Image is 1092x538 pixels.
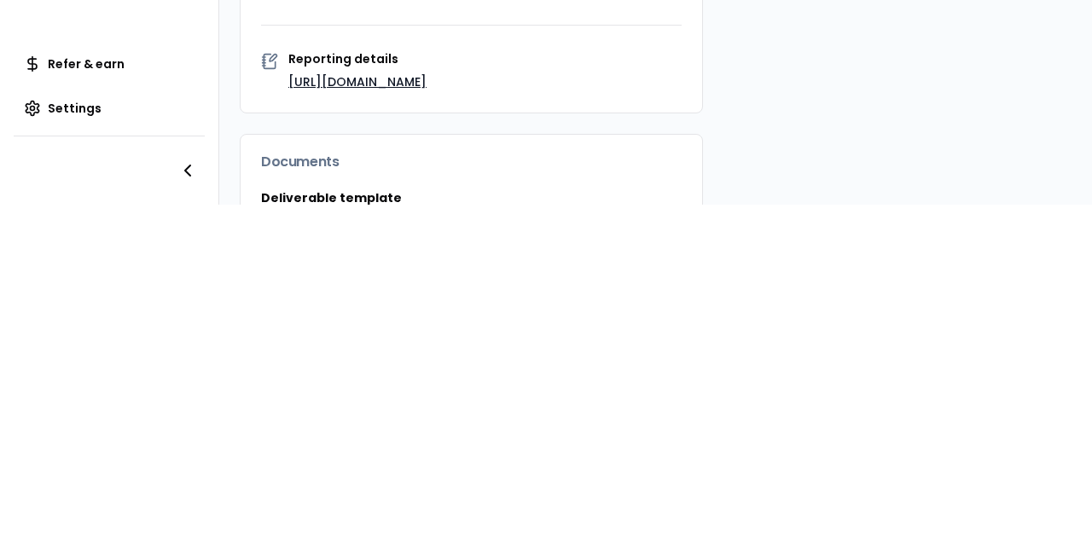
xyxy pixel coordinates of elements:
span: Refer & earn [48,55,125,72]
a: Settings [14,91,205,125]
h3: Deliverable template [261,189,682,206]
h3: Documents [261,155,682,169]
a: [URL][DOMAIN_NAME] [288,73,427,90]
a: Refer & earn [14,47,205,81]
span: Settings [48,100,102,117]
p: Reporting details [288,53,682,65]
